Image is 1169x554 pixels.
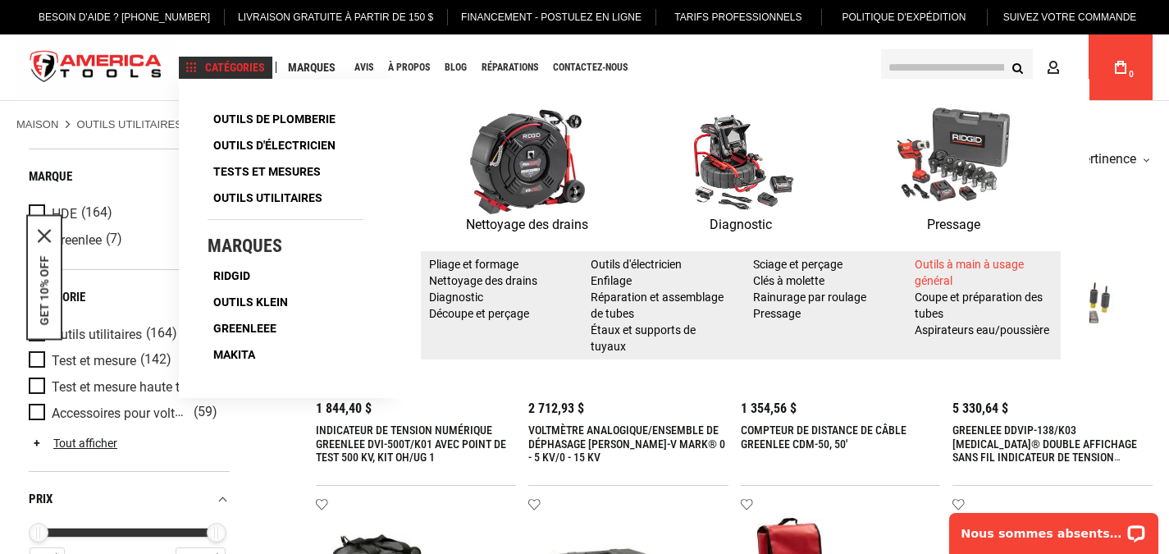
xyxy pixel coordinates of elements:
[213,165,321,178] font: Tests et mesures
[347,57,381,79] a: Avis
[466,217,588,232] font: Nettoyage des drains
[16,118,58,130] font: Maison
[421,108,634,236] a: Nettoyage des drains
[429,258,518,271] a: Pliage et formage
[213,139,336,152] font: Outils d'électricien
[52,378,218,394] font: Test et mesure haute tension
[52,404,208,420] font: Accessoires pour voltmètre
[847,108,1061,236] a: Pressage
[528,401,584,416] font: 2 712,93 $
[1002,52,1033,83] button: Recherche
[238,11,433,23] font: Livraison gratuite à partir de 150 $
[213,295,288,309] font: Outils Klein
[81,205,112,221] font: (164)
[591,323,696,353] a: Étaux et supports de tuyaux
[915,291,1043,320] a: Coupe et préparation des tubes
[38,229,51,242] button: Close
[16,37,176,98] a: logo du magasin
[16,37,176,98] img: Outils d'Amérique
[208,317,282,340] a: Greenleee
[528,424,725,465] a: VOLTMÈTRE ANALOGIQUE/ENSEMBLE DE DÉPHASAGE [PERSON_NAME]-V MARK® 0 - 5 KV/0 - 15 KV
[1075,151,1136,167] font: Pertinence
[938,502,1169,554] iframe: Widget de chat LiveChat
[16,117,58,132] a: Maison
[316,424,506,465] a: INDICATEUR DE TENSION NUMÉRIQUE GREENLEE DVI-500T/K01 AVEC POINT DE TEST 500 KV, KIT OH/UG 1
[591,274,632,287] a: Enfilage
[38,229,51,242] svg: close icon
[208,160,326,183] a: Tests et mesures
[710,217,772,232] font: Diagnostic
[753,258,843,271] font: Sciage et perçage
[952,424,1137,478] a: GREENLEE DDVIP-138/K03 [MEDICAL_DATA]® DOUBLE AFFICHAGE SANS FIL INDICATEUR DE TENSION PHASER 100...
[915,323,1049,337] a: Aspirateurs eau/poussière
[208,236,282,256] font: Marques
[77,118,182,130] font: Outils utilitaires
[213,191,322,204] font: Outils utilitaires
[52,232,102,248] font: Greenlee
[445,62,467,73] font: Blog
[553,62,628,73] font: Contactez-nous
[53,437,117,450] font: Tout afficher
[29,231,226,249] a: Greenlee (7)
[1066,61,1112,74] font: Compte
[381,57,437,79] a: À propos
[429,291,483,304] a: Diagnostic
[106,231,122,247] font: (7)
[208,186,328,209] a: Outils utilitaires
[208,343,261,366] a: Makita
[741,424,906,451] a: COMPTEUR DE DISTANCE DE CÂBLE GREENLEE CDM-50, 50'
[591,258,682,271] a: Outils d'électricien
[915,258,1024,287] a: Outils à main à usage général
[741,401,797,416] font: 1 354,56 $
[1003,11,1137,23] font: Suivez votre commande
[189,21,208,41] button: Ouvrir le widget de chat LiveChat
[354,62,373,73] font: Avis
[39,11,210,23] font: Besoin d'aide ? [PHONE_NUMBER]
[429,274,537,287] font: Nettoyage des drains
[281,57,343,79] a: Marques
[842,11,966,23] font: Politique d'expédition
[753,274,824,287] font: Clés à molette
[29,325,226,343] a: Outils utilitaires (164)
[634,108,847,236] a: Diagnostic
[1105,34,1136,100] a: 0
[674,11,801,23] font: Tarifs professionnels
[213,112,336,126] font: Outils de plomberie
[140,352,171,368] font: (142)
[194,405,217,420] font: (59)
[591,291,724,320] a: Réparation et assemblage de tubes
[429,307,529,320] a: Découpe et perçage
[29,378,226,396] a: Test et mesure haute tension (141)
[753,307,801,320] a: Pressage
[29,351,226,369] a: Test et mesure (142)
[208,108,341,130] a: Outils de plomberie
[474,57,546,79] a: Réparations
[52,353,136,369] font: Test et mesure
[753,291,866,304] font: Rainurage par roulage
[205,61,265,74] font: Catégories
[388,62,430,73] font: À propos
[208,291,294,314] a: Outils Klein
[1129,70,1134,79] font: 0
[316,401,372,416] font: 1 844,40 $
[208,134,341,157] a: Outils d'électricien
[208,264,256,287] a: Ridgid
[437,57,474,79] a: Blog
[29,492,53,506] font: prix
[29,437,117,450] a: Tout afficher
[213,269,250,282] font: Ridgid
[482,62,538,73] font: Réparations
